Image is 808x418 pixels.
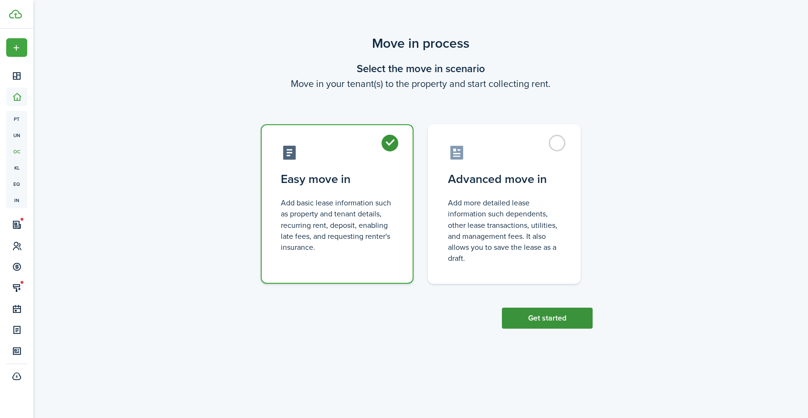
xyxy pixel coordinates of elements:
wizard-step-header-title: Select the move in scenario [249,61,593,76]
button: Get started [502,308,593,329]
wizard-step-header-description: Move in your tenant(s) to the property and start collecting rent. [249,76,593,91]
img: TenantCloud [9,10,22,19]
scenario-title: Move in process [249,33,593,54]
a: kl [6,160,27,176]
control-radio-card-description: Add more detailed lease information such dependents, other lease transactions, utilities, and man... [448,197,561,264]
a: oc [6,143,27,160]
button: Open menu [6,38,27,57]
a: in [6,192,27,208]
a: eq [6,176,27,192]
a: un [6,127,27,143]
control-radio-card-title: Advanced move in [448,171,561,188]
control-radio-card-title: Easy move in [281,171,393,188]
a: pt [6,111,27,127]
control-radio-card-description: Add basic lease information such as property and tenant details, recurring rent, deposit, enablin... [281,197,393,253]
